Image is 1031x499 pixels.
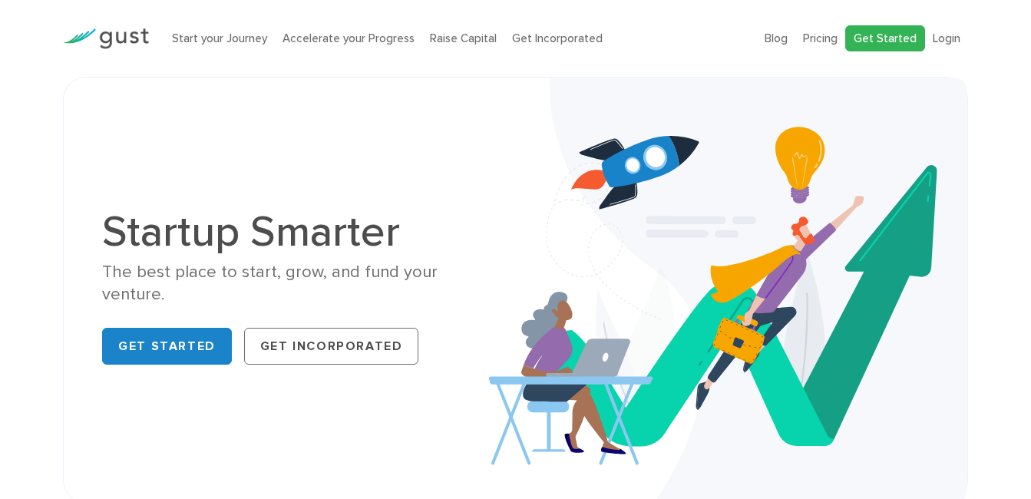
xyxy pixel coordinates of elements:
[172,31,267,45] a: Start your Journey
[933,31,960,45] a: Login
[845,25,925,52] a: Get Started
[102,261,504,306] div: The best place to start, grow, and fund your venture.
[63,28,149,49] img: Gust Logo
[244,328,419,365] a: Get Incorporated
[765,31,788,45] a: Blog
[102,210,504,253] h1: Startup Smarter
[430,31,497,45] a: Raise Capital
[803,31,838,45] a: Pricing
[102,328,232,365] a: Get Started
[512,31,603,45] a: Get Incorporated
[283,31,415,45] a: Accelerate your Progress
